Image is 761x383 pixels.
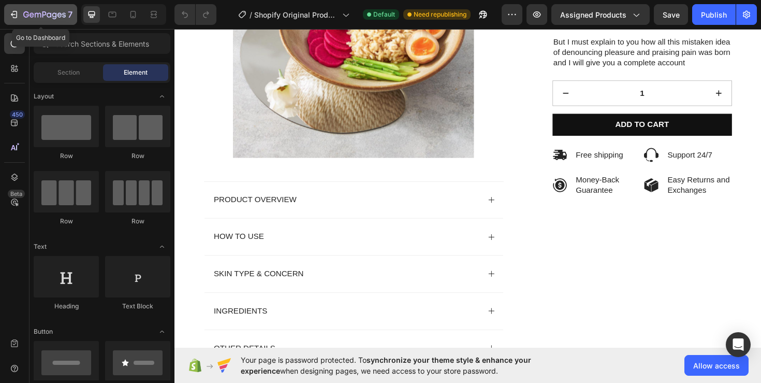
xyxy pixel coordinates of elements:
p: Free shipping [425,129,475,140]
p: 7 [68,8,72,21]
span: Shopify Original Product Template [254,9,338,20]
div: Row [105,151,170,161]
span: Need republishing [414,10,466,19]
span: Button [34,327,53,336]
div: Publish [701,9,727,20]
span: Toggle open [154,323,170,340]
span: Element [124,68,148,77]
button: Assigned Products [551,4,650,25]
div: Row [105,217,170,226]
span: Default [373,10,395,19]
span: Toggle open [154,238,170,255]
span: / [250,9,252,20]
p: Other Details [41,334,107,345]
span: Section [57,68,80,77]
div: 450 [10,110,25,119]
span: Your page is password protected. To when designing pages, we need access to your store password. [241,354,572,376]
input: Search Sections & Elements [34,33,170,54]
button: Save [654,4,688,25]
button: 7 [4,4,77,25]
div: Row [34,217,99,226]
button: decrement [401,56,428,82]
p: But I must explain to you how all this mistaken idea of denouncing pleasure and praising pain was... [401,10,590,42]
div: Beta [8,190,25,198]
div: Heading [34,302,99,311]
div: Row [34,151,99,161]
button: Publish [692,4,736,25]
button: Allow access [684,355,749,376]
span: Text [34,242,47,251]
p: Support 24/7 [522,129,569,140]
button: increment [563,56,590,82]
div: Text Block [105,302,170,311]
button: Add to cart [400,91,591,114]
span: Allow access [693,360,740,371]
p: Money-Back [425,155,471,166]
span: Toggle open [154,88,170,105]
iframe: Design area [174,28,761,349]
p: Guarantee [425,166,471,177]
span: synchronize your theme style & enhance your experience [241,356,531,375]
input: quantity [428,56,563,82]
div: Open Intercom Messenger [726,332,751,357]
div: Undo/Redo [174,4,216,25]
span: Layout [34,92,54,101]
span: Assigned Products [560,9,626,20]
div: Add to cart [466,97,523,108]
span: Save [663,10,680,19]
p: Easy Returns and [522,155,588,166]
p: Exchanges [522,166,588,177]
